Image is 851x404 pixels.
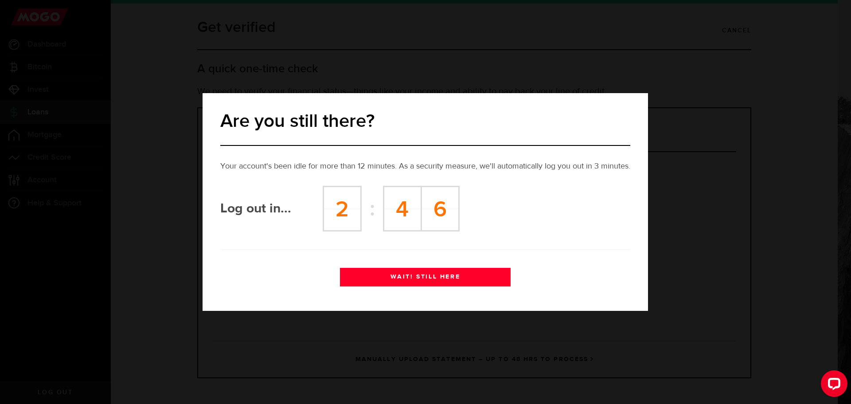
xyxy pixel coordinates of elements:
[220,110,630,133] h2: Are you still there?
[383,187,421,231] td: 4
[421,187,459,231] td: 6
[340,268,511,286] button: WAIT! STILL HERE
[814,367,851,404] iframe: LiveChat chat widget
[220,204,323,214] h2: Log out in...
[324,187,361,231] td: 2
[220,161,630,173] p: Your account's been idle for more than 12 minutes. As a security measure, we'll automatically log...
[361,187,384,231] td: :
